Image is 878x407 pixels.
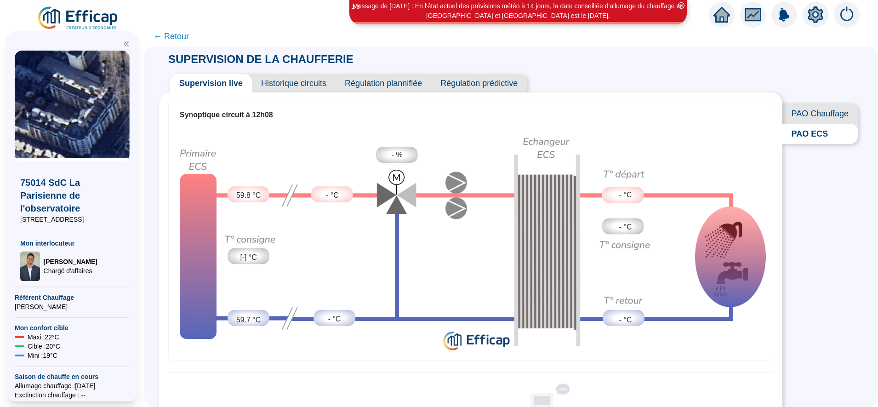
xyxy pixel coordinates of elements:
[180,109,762,120] div: Synoptique circuit à 12h08
[20,252,40,281] img: Chargé d'affaires
[619,222,632,233] span: - °C
[236,315,261,326] span: 59.7 °C
[15,390,130,400] span: Exctinction chauffage : --
[169,127,773,358] img: ecs-supervision.4e789799f7049b378e9c.png
[713,6,730,23] span: home
[20,176,124,215] span: 75014 SdC La Parisienne de l'observatoire
[328,314,341,325] span: - °C
[20,239,124,248] span: Mon interlocuteur
[236,190,261,201] span: 59.8 °C
[15,372,130,381] span: Saison de chauffe en cours
[782,124,858,144] span: PAO ECS
[15,381,130,390] span: Allumage chauffage : [DATE]
[392,149,403,161] span: - %
[771,2,797,28] img: alerts
[351,1,685,21] div: Message de [DATE] : En l'état actuel des prévisions météo à 14 jours, la date conseillée d'alluma...
[159,53,363,65] span: SUPERVISION DE LA CHAUFFERIE
[169,127,773,358] div: Synoptique
[15,302,130,311] span: [PERSON_NAME]
[834,2,860,28] img: alerts
[170,74,252,92] span: Supervision live
[431,74,527,92] span: Régulation prédictive
[336,74,431,92] span: Régulation plannifiée
[44,257,97,266] span: [PERSON_NAME]
[28,351,57,360] span: Mini : 19 °C
[745,6,761,23] span: fund
[15,293,130,302] span: Référent Chauffage
[123,40,130,47] span: double-left
[678,2,684,9] span: close-circle
[252,74,336,92] span: Historique circuits
[154,30,189,43] span: ← Retour
[782,103,858,124] span: PAO Chauffage
[240,252,257,263] span: [-] °C
[15,323,130,332] span: Mon confort cible
[20,215,124,224] span: [STREET_ADDRESS]
[44,266,97,275] span: Chargé d'affaires
[37,6,120,31] img: efficap energie logo
[807,6,824,23] span: setting
[28,332,59,342] span: Maxi : 22 °C
[326,190,339,201] span: - °C
[619,315,632,326] span: - °C
[619,189,632,201] span: - °C
[352,3,360,10] i: 1 / 3
[28,342,60,351] span: Cible : 20 °C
